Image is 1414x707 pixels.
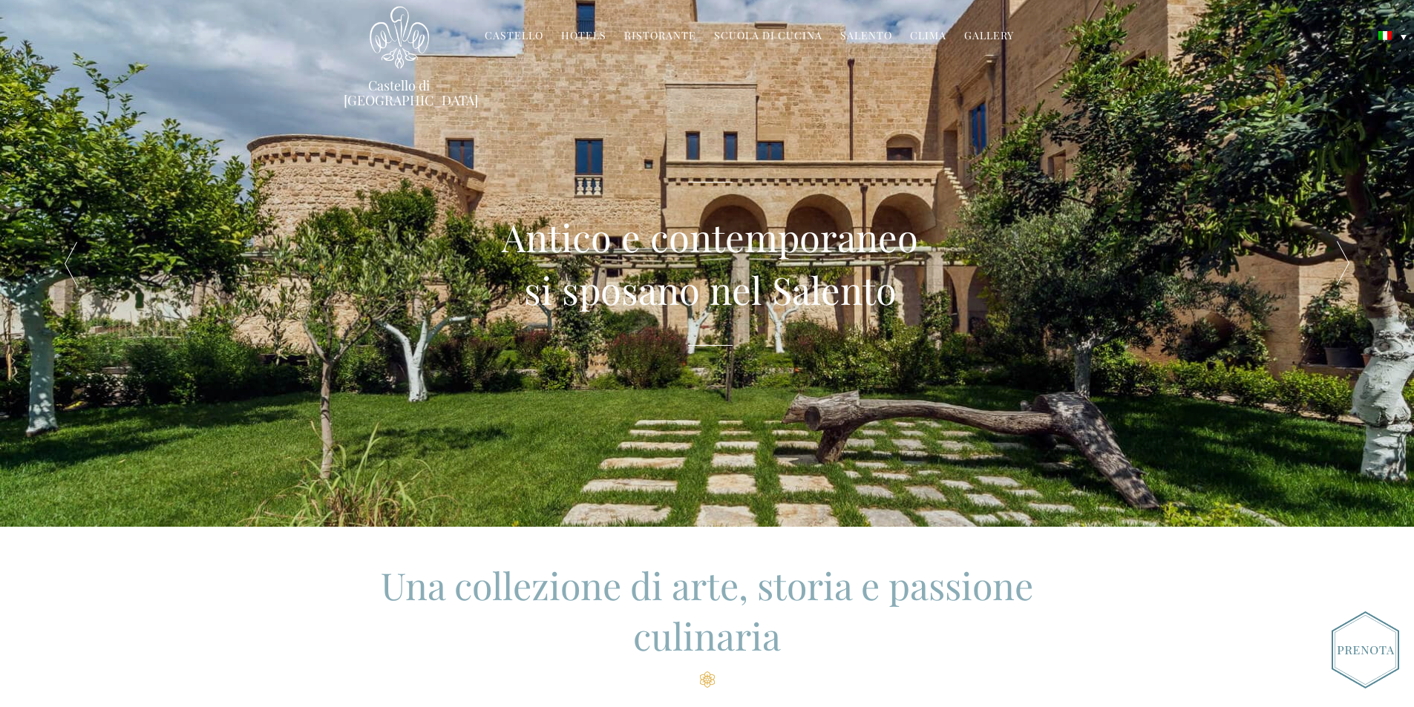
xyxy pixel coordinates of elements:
[840,28,892,45] a: Salento
[714,28,822,45] a: Scuola di Cucina
[370,6,429,69] img: Castello di Ugento
[561,28,606,45] a: Hotels
[624,28,696,45] a: Ristorante
[1378,31,1392,40] img: Italiano
[502,211,918,316] h2: Antico e contemporaneo si sposano nel Salento
[910,28,946,45] a: Clima
[344,78,455,108] a: Castello di [GEOGRAPHIC_DATA]
[381,560,1033,660] span: Una collezione di arte, storia e passione culinaria
[485,28,543,45] a: Castello
[964,28,1014,45] a: Gallery
[1332,611,1399,688] img: Book_Button_Italian.png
